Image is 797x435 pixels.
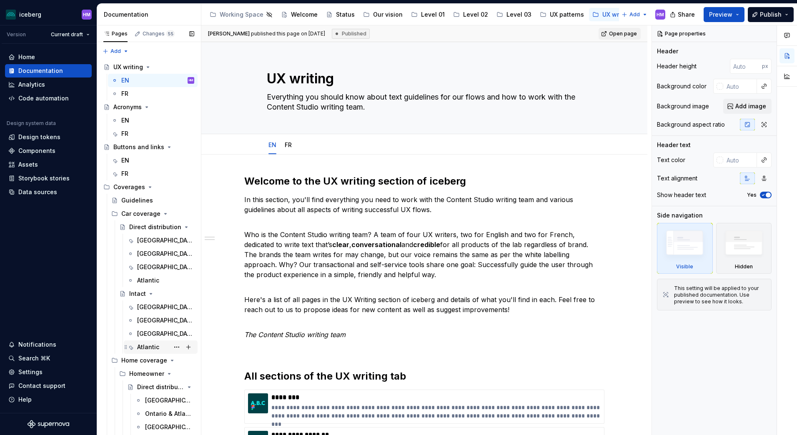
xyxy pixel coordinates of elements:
[735,263,753,270] div: Hidden
[18,395,32,404] div: Help
[5,92,92,105] a: Code automation
[108,114,198,127] a: EN
[18,382,65,390] div: Contact support
[248,393,268,413] img: a1ed4c8a-4010-44f7-adac-5898f8d3241e.png
[129,223,181,231] div: Direct distribution
[5,144,92,157] a: Components
[121,116,129,125] div: EN
[265,69,580,89] textarea: UX writing
[506,10,531,19] div: Level 03
[116,220,198,234] a: Direct distribution
[121,76,129,85] div: EN
[220,10,263,19] div: Working Space
[116,367,198,380] div: Homeowner
[100,180,198,194] div: Coverages
[5,130,92,144] a: Design tokens
[285,141,292,148] a: FR
[104,10,198,19] div: Documentation
[676,263,693,270] div: Visible
[100,60,198,74] a: UX writing
[206,8,276,21] a: Working Space
[336,10,355,19] div: Status
[121,196,153,205] div: Guidelines
[51,31,83,38] span: Current draft
[323,8,358,21] a: Status
[18,368,43,376] div: Settings
[5,352,92,365] button: Search ⌘K
[657,102,709,110] div: Background image
[373,10,403,19] div: Our vision
[244,220,604,280] p: Who is the Content Studio writing team? A team of four UX writers, two for English and two for Fr...
[108,127,198,140] a: FR
[265,136,280,153] div: EN
[7,31,26,38] div: Version
[493,8,535,21] a: Level 03
[735,102,766,110] span: Add image
[6,10,16,20] img: 418c6d47-6da6-4103-8b13-b5999f8989a1.png
[678,10,695,19] span: Share
[132,407,198,420] a: Ontario & Atlantic
[748,7,794,22] button: Publish
[113,183,145,191] div: Coverages
[121,170,128,178] div: FR
[129,370,164,378] div: Homeowner
[723,99,772,114] button: Add image
[145,396,193,405] div: [GEOGRAPHIC_DATA]
[657,82,707,90] div: Background color
[332,29,370,39] div: Published
[5,185,92,199] a: Data sources
[18,80,45,89] div: Analytics
[657,223,713,274] div: Visible
[5,50,92,64] a: Home
[5,393,92,406] button: Help
[166,30,175,37] span: 55
[113,63,143,71] div: UX writing
[137,316,193,325] div: [GEOGRAPHIC_DATA]
[536,8,587,21] a: UX patterns
[137,250,193,258] div: [GEOGRAPHIC_DATA]
[332,240,349,249] strong: clear
[550,10,584,19] div: UX patterns
[137,276,159,285] div: Atlantic
[121,156,129,165] div: EN
[18,354,50,362] div: Search ⌘K
[704,7,744,22] button: Preview
[137,330,193,338] div: [GEOGRAPHIC_DATA]
[657,120,725,129] div: Background aspect ratio
[132,394,198,407] a: [GEOGRAPHIC_DATA]
[124,247,198,260] a: [GEOGRAPHIC_DATA]
[124,340,198,354] a: Atlantic
[113,143,164,151] div: Buttons and links
[244,195,604,215] p: In this section, you'll find everything you need to work with the Content Studio writing team and...
[145,410,193,418] div: Ontario & Atlantic
[657,156,685,164] div: Text color
[100,140,198,154] a: Buttons and links
[5,158,92,171] a: Assets
[5,64,92,77] a: Documentation
[208,30,325,37] span: published this page on [DATE]
[265,90,580,114] textarea: Everything you should know about text guidelines for our flows and how to work with the Content S...
[137,303,193,311] div: [GEOGRAPHIC_DATA]
[657,191,706,199] div: Show header text
[108,167,198,180] a: FR
[100,100,198,114] a: Acronyms
[19,10,41,19] div: iceberg
[108,154,198,167] a: EN
[47,29,93,40] button: Current draft
[145,423,193,431] div: [GEOGRAPHIC_DATA]
[351,240,401,249] strong: conversational
[291,10,318,19] div: Welcome
[100,45,131,57] button: Add
[208,30,250,37] span: [PERSON_NAME]
[189,76,193,85] div: HM
[657,211,703,220] div: Side navigation
[108,354,198,367] div: Home coverage
[206,6,617,23] div: Page tree
[716,223,772,274] div: Hidden
[268,141,276,148] a: EN
[599,28,641,40] a: Open page
[137,343,159,351] div: Atlantic
[18,94,69,102] div: Code automation
[5,338,92,351] button: Notifications
[723,152,757,167] input: Auto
